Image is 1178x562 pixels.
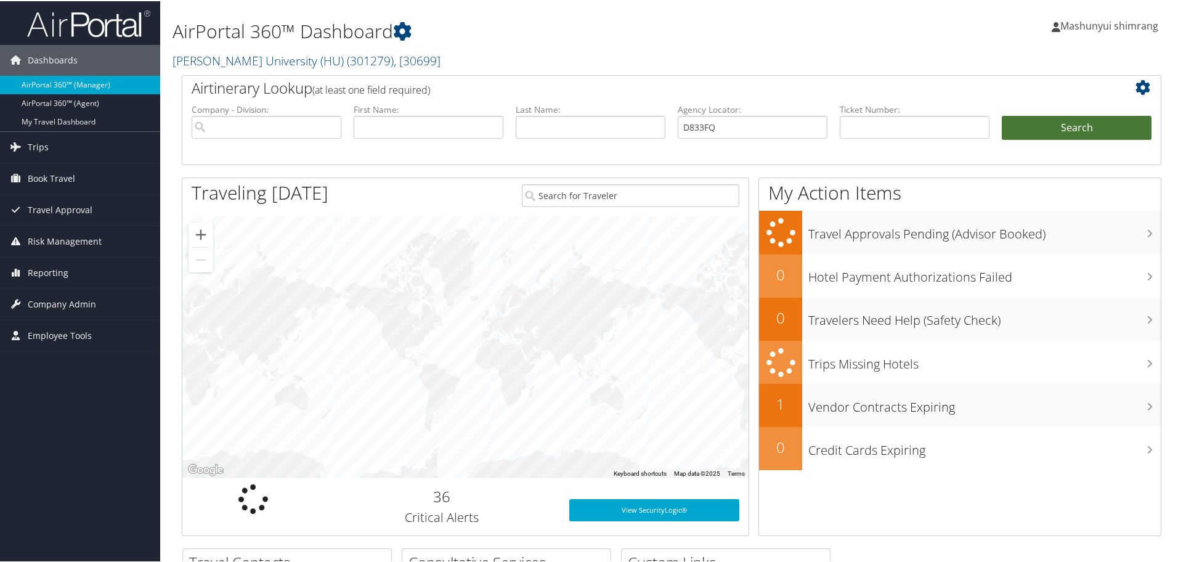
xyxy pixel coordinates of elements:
[522,183,739,206] input: Search for Traveler
[185,461,226,477] img: Google
[759,383,1161,426] a: 1Vendor Contracts Expiring
[808,348,1161,372] h3: Trips Missing Hotels
[28,319,92,350] span: Employee Tools
[759,340,1161,383] a: Trips Missing Hotels
[759,306,802,327] h2: 0
[808,304,1161,328] h3: Travelers Need Help (Safety Check)
[28,193,92,224] span: Travel Approval
[808,261,1161,285] h3: Hotel Payment Authorizations Failed
[1060,18,1158,31] span: Mashunyui shimrang
[759,263,802,284] h2: 0
[759,179,1161,205] h1: My Action Items
[759,253,1161,296] a: 0Hotel Payment Authorizations Failed
[28,225,102,256] span: Risk Management
[808,218,1161,242] h3: Travel Approvals Pending (Advisor Booked)
[674,469,720,476] span: Map data ©2025
[394,51,441,68] span: , [ 30699 ]
[185,461,226,477] a: Open this area in Google Maps (opens a new window)
[354,102,503,115] label: First Name:
[759,296,1161,340] a: 0Travelers Need Help (Safety Check)
[808,434,1161,458] h3: Credit Cards Expiring
[759,393,802,413] h2: 1
[173,51,441,68] a: [PERSON_NAME] University (HU)
[347,51,394,68] span: ( 301279 )
[678,102,827,115] label: Agency Locator:
[173,17,838,43] h1: AirPortal 360™ Dashboard
[614,468,667,477] button: Keyboard shortcuts
[312,82,430,96] span: (at least one field required)
[1002,115,1152,139] button: Search
[759,426,1161,469] a: 0Credit Cards Expiring
[28,162,75,193] span: Book Travel
[759,436,802,457] h2: 0
[189,221,213,246] button: Zoom in
[189,246,213,271] button: Zoom out
[28,288,96,319] span: Company Admin
[28,256,68,287] span: Reporting
[808,391,1161,415] h3: Vendor Contracts Expiring
[27,8,150,37] img: airportal-logo.png
[759,210,1161,253] a: Travel Approvals Pending (Advisor Booked)
[28,44,78,75] span: Dashboards
[728,469,745,476] a: Terms (opens in new tab)
[516,102,665,115] label: Last Name:
[333,485,551,506] h2: 36
[192,179,328,205] h1: Traveling [DATE]
[192,102,341,115] label: Company - Division:
[569,498,739,520] a: View SecurityLogic®
[333,508,551,525] h3: Critical Alerts
[1052,6,1171,43] a: Mashunyui shimrang
[192,76,1070,97] h2: Airtinerary Lookup
[28,131,49,161] span: Trips
[840,102,989,115] label: Ticket Number:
